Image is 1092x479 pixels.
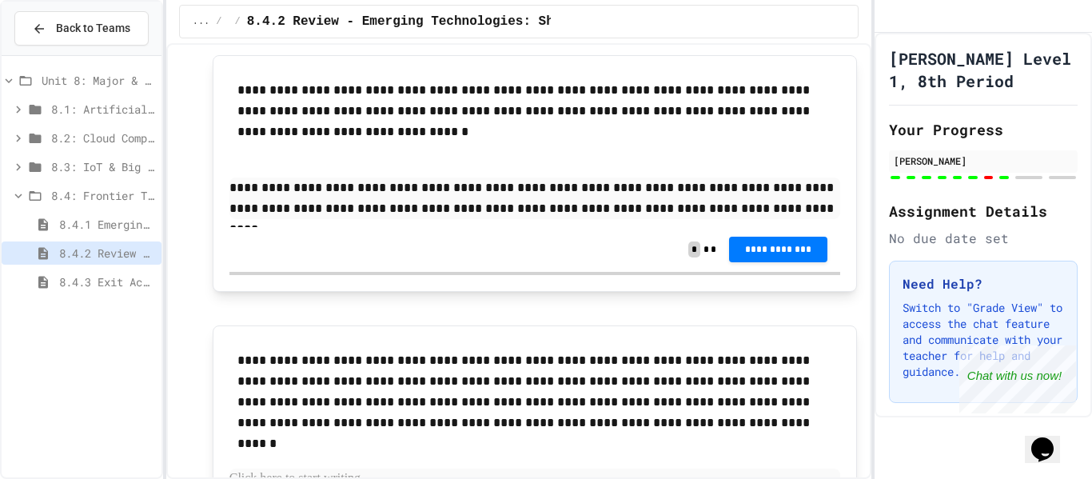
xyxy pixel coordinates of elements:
span: ... [193,15,210,28]
span: Back to Teams [56,20,130,37]
h1: [PERSON_NAME] Level 1, 8th Period [889,47,1078,92]
p: Switch to "Grade View" to access the chat feature and communicate with your teacher for help and ... [903,300,1064,380]
span: 8.4.2 Review - Emerging Technologies: Shaping Our Digital Future [59,245,155,261]
h2: Assignment Details [889,200,1078,222]
span: / [216,15,221,28]
span: 8.4.2 Review - Emerging Technologies: Shaping Our Digital Future [247,12,739,31]
span: Unit 8: Major & Emerging Technologies [42,72,155,89]
span: 8.1: Artificial Intelligence Basics [51,101,155,118]
span: 8.4.3 Exit Activity - Future Tech Challenge [59,273,155,290]
span: / [235,15,241,28]
button: Back to Teams [14,11,149,46]
span: 8.3: IoT & Big Data [51,158,155,175]
span: 8.4.1 Emerging Technologies: Shaping Our Digital Future [59,216,155,233]
span: 8.2: Cloud Computing [51,130,155,146]
h2: Your Progress [889,118,1078,141]
iframe: chat widget [1025,415,1076,463]
span: 8.4: Frontier Tech Spotlight [51,187,155,204]
h3: Need Help? [903,274,1064,293]
div: No due date set [889,229,1078,248]
iframe: chat widget [959,345,1076,413]
div: [PERSON_NAME] [894,154,1073,168]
